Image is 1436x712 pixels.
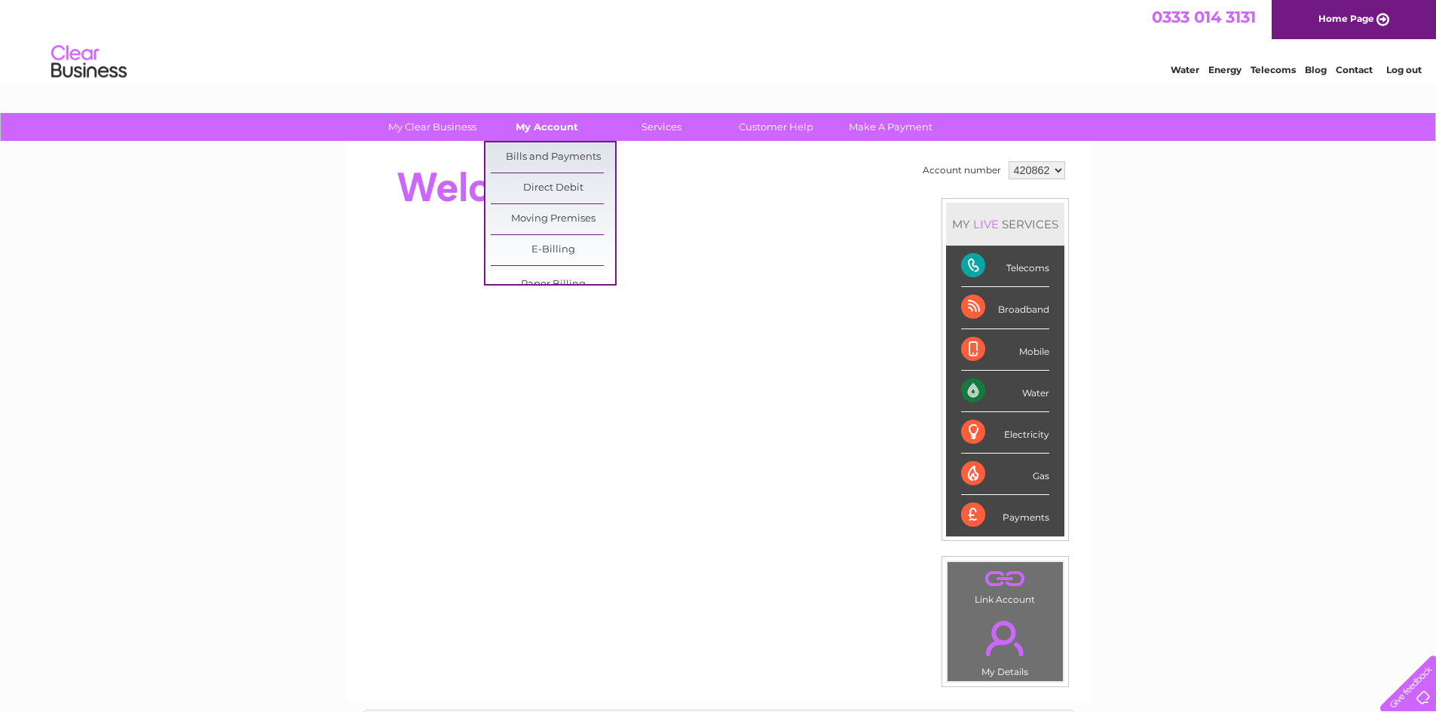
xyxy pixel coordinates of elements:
img: logo.png [51,39,127,85]
div: Telecoms [961,246,1049,287]
a: Blog [1305,64,1327,75]
a: Make A Payment [828,113,953,141]
div: Mobile [961,329,1049,371]
div: Payments [961,495,1049,536]
td: Account number [919,157,1005,183]
a: Direct Debit [491,173,615,203]
a: My Account [485,113,609,141]
a: Paper Billing [491,270,615,300]
a: Customer Help [714,113,838,141]
a: Log out [1386,64,1422,75]
div: Electricity [961,412,1049,454]
div: Water [961,371,1049,412]
a: . [951,566,1059,592]
div: LIVE [970,217,1002,231]
a: E-Billing [491,235,615,265]
a: Energy [1208,64,1242,75]
a: Water [1171,64,1199,75]
div: Clear Business is a trading name of Verastar Limited (registered in [GEOGRAPHIC_DATA] No. 3667643... [363,8,1075,73]
div: MY SERVICES [946,203,1064,246]
a: Bills and Payments [491,142,615,173]
div: Broadband [961,287,1049,328]
a: Moving Premises [491,204,615,234]
div: Gas [961,454,1049,495]
td: My Details [947,608,1064,682]
a: 0333 014 3131 [1152,8,1256,26]
a: Contact [1336,64,1373,75]
a: My Clear Business [370,113,494,141]
a: Telecoms [1251,64,1296,75]
a: . [951,612,1059,665]
td: Link Account [947,561,1064,609]
a: Services [599,113,724,141]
